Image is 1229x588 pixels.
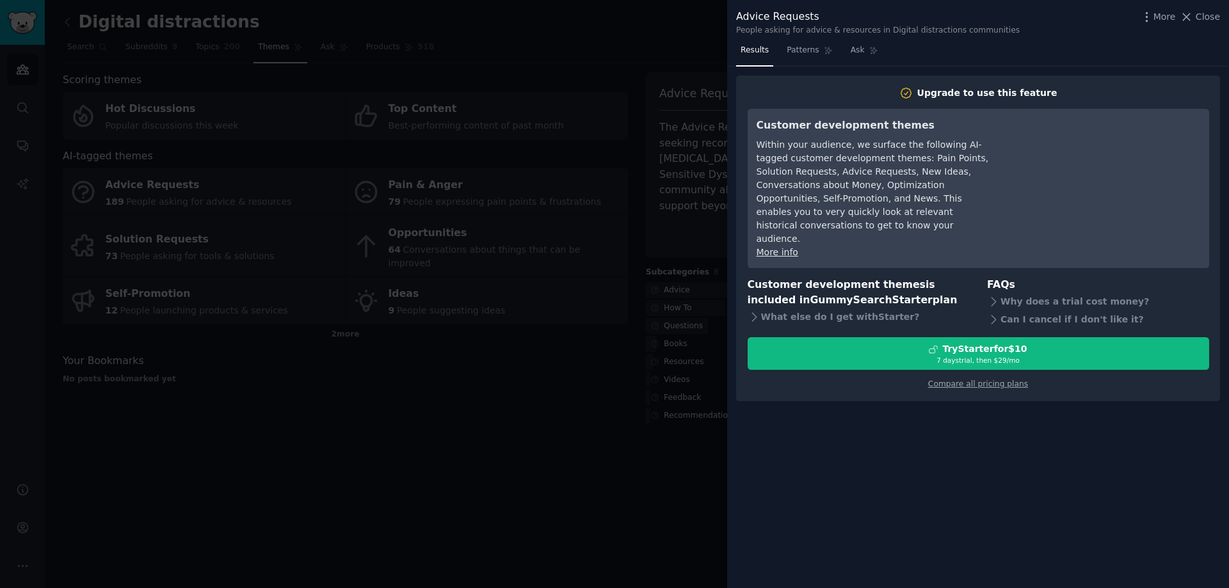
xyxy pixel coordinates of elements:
[757,118,990,134] h3: Customer development themes
[1008,118,1200,214] iframe: YouTube video player
[736,25,1020,36] div: People asking for advice & resources in Digital distractions communities
[1196,10,1220,24] span: Close
[787,45,819,56] span: Patterns
[736,40,773,67] a: Results
[1153,10,1176,24] span: More
[741,45,769,56] span: Results
[748,277,970,308] h3: Customer development themes is included in plan
[917,86,1057,100] div: Upgrade to use this feature
[748,337,1209,370] button: TryStarterfor$107 daystrial, then $29/mo
[846,40,883,67] a: Ask
[736,9,1020,25] div: Advice Requests
[810,294,932,306] span: GummySearch Starter
[1180,10,1220,24] button: Close
[757,247,798,257] a: More info
[851,45,865,56] span: Ask
[987,310,1209,328] div: Can I cancel if I don't like it?
[987,277,1209,293] h3: FAQs
[987,292,1209,310] div: Why does a trial cost money?
[748,356,1209,365] div: 7 days trial, then $ 29 /mo
[928,379,1028,388] a: Compare all pricing plans
[1140,10,1176,24] button: More
[757,138,990,246] div: Within your audience, we surface the following AI-tagged customer development themes: Pain Points...
[942,342,1027,356] div: Try Starter for $10
[748,308,970,326] div: What else do I get with Starter ?
[782,40,837,67] a: Patterns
